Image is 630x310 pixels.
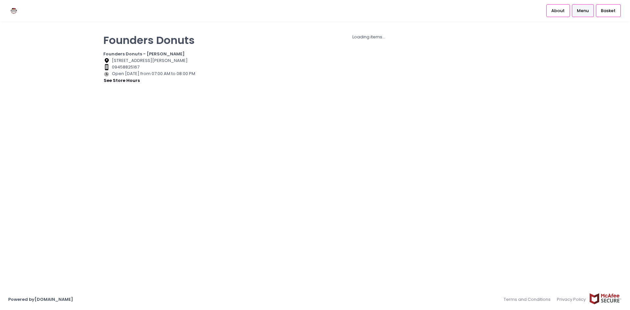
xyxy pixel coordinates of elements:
[551,8,565,14] span: About
[601,8,616,14] span: Basket
[103,57,203,64] div: [STREET_ADDRESS][PERSON_NAME]
[8,5,20,16] img: logo
[103,64,203,70] div: 09458825167
[8,296,73,302] a: Powered by[DOMAIN_NAME]
[211,34,527,40] div: Loading items...
[554,293,589,306] a: Privacy Policy
[577,8,589,14] span: Menu
[504,293,554,306] a: Terms and Conditions
[103,77,140,84] button: see store hours
[103,70,203,84] div: Open [DATE] from 07:00 AM to 08:00 PM
[589,293,622,304] img: mcafee-secure
[546,4,570,17] a: About
[572,4,594,17] a: Menu
[103,34,203,47] p: Founders Donuts
[103,51,185,57] b: Founders Donuts - [PERSON_NAME]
